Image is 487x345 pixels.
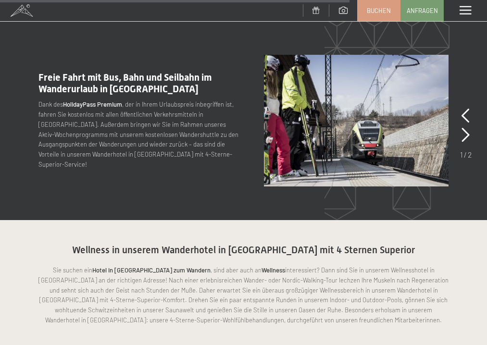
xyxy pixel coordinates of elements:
[460,150,463,159] span: 1
[407,6,438,15] span: Anfragen
[92,266,211,274] strong: Hotel in [GEOGRAPHIC_DATA] zum Wandern
[401,0,443,21] a: Anfragen
[38,72,212,95] span: Freie Fahrt mit Bus, Bahn und Seilbahn im Wanderurlaub in [GEOGRAPHIC_DATA]
[72,244,415,256] span: Wellness in unserem Wanderhotel in [GEOGRAPHIC_DATA] mit 4 Sternen Superior
[38,265,449,325] p: Sie suchen ein , sind aber auch an interessiert? Dann sind Sie in unserem Wellnesshotel in [GEOGR...
[38,99,240,170] p: Dank des , der in Ihrem Urlaubspreis inbegriffen ist, fahren Sie kostenlos mit allen öffentlichen...
[264,55,449,186] img: Wandern
[468,150,472,159] span: 2
[367,6,391,15] span: Buchen
[358,0,400,21] a: Buchen
[464,150,467,159] span: /
[63,100,122,108] strong: HolidayPass Premium
[262,266,285,274] strong: Wellness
